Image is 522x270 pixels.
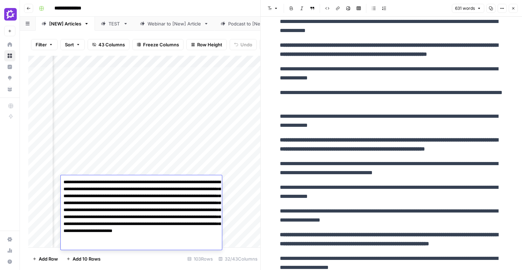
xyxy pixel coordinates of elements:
button: Help + Support [4,256,15,267]
div: 32/43 Columns [216,253,260,264]
a: Usage [4,245,15,256]
button: 631 words [452,4,484,13]
a: TEST [95,17,134,31]
span: Add Row [39,255,58,262]
span: 43 Columns [98,41,125,48]
span: Freeze Columns [143,41,179,48]
a: Home [4,39,15,50]
a: Insights [4,61,15,72]
button: Undo [230,39,257,50]
div: TEST [109,20,120,27]
img: Gong Logo [4,8,17,21]
a: Settings [4,234,15,245]
a: Your Data [4,84,15,95]
span: 631 words [455,5,475,11]
div: Podcast to [New] Article [228,20,282,27]
a: Webinar to [New] Article [134,17,215,31]
span: Filter [36,41,47,48]
a: Podcast to [New] Article [215,17,295,31]
a: Browse [4,50,15,61]
span: Undo [240,41,252,48]
a: [NEW] Articles [36,17,95,31]
div: [NEW] Articles [49,20,81,27]
button: 43 Columns [88,39,129,50]
a: Opportunities [4,72,15,84]
button: Workspace: Gong [4,6,15,23]
button: Freeze Columns [132,39,184,50]
button: Add Row [28,253,62,264]
div: 103 Rows [185,253,216,264]
span: Add 10 Rows [73,255,100,262]
button: Sort [60,39,85,50]
button: Add 10 Rows [62,253,105,264]
span: Row Height [197,41,222,48]
span: Sort [65,41,74,48]
button: Row Height [186,39,227,50]
button: Filter [31,39,58,50]
div: Webinar to [New] Article [148,20,201,27]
